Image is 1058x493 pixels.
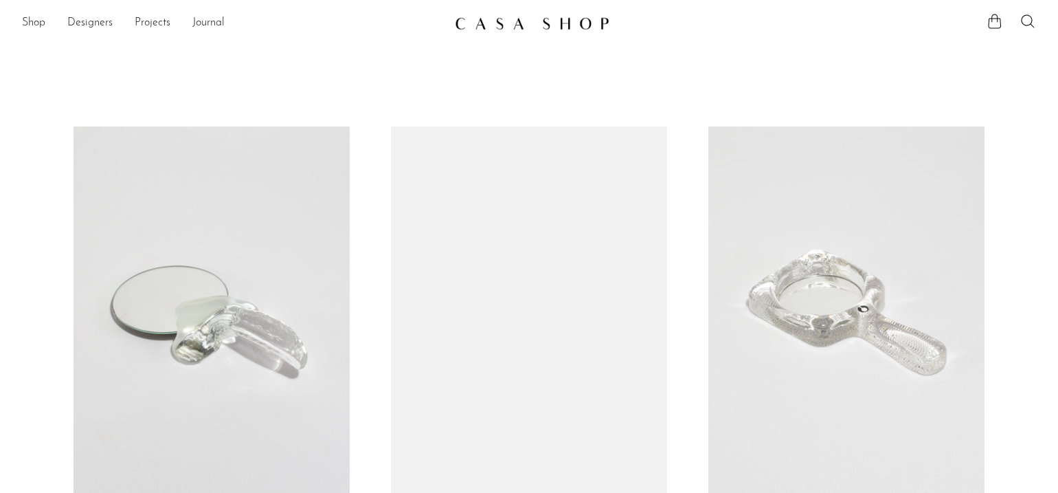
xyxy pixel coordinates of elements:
a: Shop [22,14,45,32]
ul: NEW HEADER MENU [22,12,444,35]
nav: Desktop navigation [22,12,444,35]
a: Projects [135,14,170,32]
a: Journal [192,14,225,32]
a: Designers [67,14,113,32]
